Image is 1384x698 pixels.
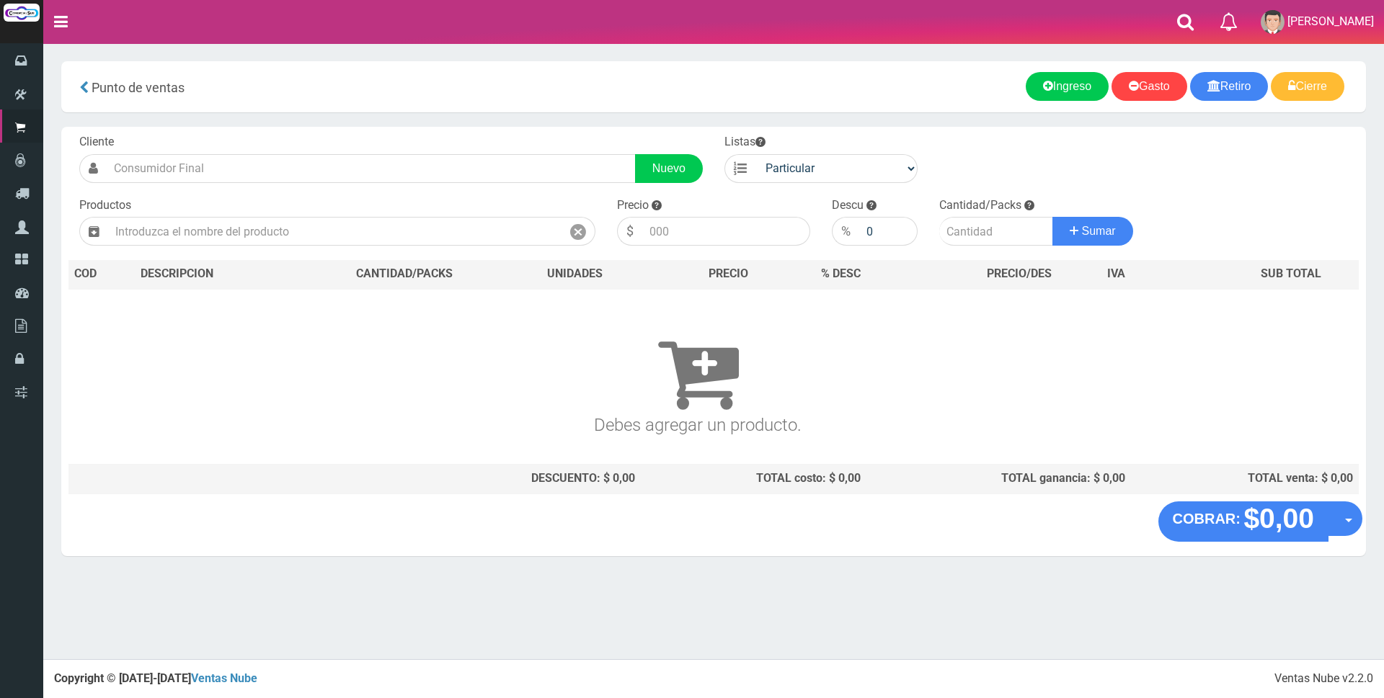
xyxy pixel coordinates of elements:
label: Precio [617,197,649,214]
span: PRECIO [709,266,748,282]
label: Cantidad/Packs [939,197,1021,214]
th: DES [135,260,299,289]
h3: Debes agregar un producto. [74,310,1321,434]
div: TOTAL venta: $ 0,00 [1137,470,1353,487]
input: Cantidad [939,217,1053,246]
input: Consumidor Final [107,154,636,183]
span: SUB TOTAL [1261,266,1321,282]
input: Introduzca el nombre del producto [108,217,562,246]
button: COBRAR: $0,00 [1158,501,1329,542]
th: CANTIDAD/PACKS [299,260,510,289]
a: Nuevo [635,154,703,183]
img: Logo grande [4,4,40,22]
span: Punto de ventas [92,80,185,95]
div: % [832,217,859,246]
span: Sumar [1082,225,1116,237]
a: Ventas Nube [191,671,257,685]
label: Cliente [79,134,114,151]
label: Descu [832,197,864,214]
label: Listas [724,134,766,151]
a: Ingreso [1026,72,1109,101]
span: [PERSON_NAME] [1287,14,1374,28]
span: % DESC [821,267,861,280]
a: Retiro [1190,72,1269,101]
a: Gasto [1112,72,1187,101]
div: $ [617,217,642,246]
div: DESCUENTO: $ 0,00 [305,470,635,487]
th: UNIDADES [510,260,640,289]
button: Sumar [1052,217,1133,246]
input: 000 [859,217,918,246]
label: Productos [79,197,131,214]
strong: $0,00 [1243,503,1314,534]
span: IVA [1107,267,1125,280]
strong: Copyright © [DATE]-[DATE] [54,671,257,685]
div: TOTAL costo: $ 0,00 [647,470,861,487]
a: Cierre [1271,72,1344,101]
strong: COBRAR: [1173,511,1241,527]
span: CRIPCION [161,267,213,280]
div: Ventas Nube v2.2.0 [1274,671,1373,687]
img: User Image [1261,10,1285,34]
div: TOTAL ganancia: $ 0,00 [872,470,1125,487]
input: 000 [642,217,810,246]
span: PRECIO/DES [987,267,1052,280]
th: COD [68,260,135,289]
